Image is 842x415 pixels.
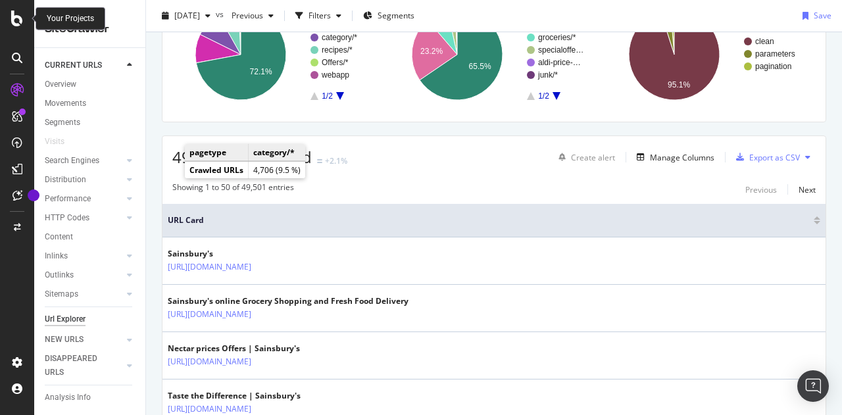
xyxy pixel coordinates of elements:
span: vs [216,9,226,20]
div: Next [799,184,816,195]
text: pagination [755,62,791,71]
div: Url Explorer [45,312,86,326]
a: DISAPPEARED URLS [45,352,123,379]
button: Previous [226,5,279,26]
div: Previous [745,184,777,195]
div: Your Projects [47,13,94,24]
div: Open Intercom Messenger [797,370,829,402]
text: recipes/* [322,45,353,55]
a: Overview [45,78,136,91]
div: Inlinks [45,249,68,263]
div: Outlinks [45,268,74,282]
button: Export as CSV [731,147,800,168]
a: [URL][DOMAIN_NAME] [168,355,251,368]
a: Outlinks [45,268,123,282]
div: DISAPPEARED URLS [45,352,111,379]
div: Sainsbury's online Grocery Shopping and Fresh Food Delivery [168,295,409,307]
div: Content [45,230,73,244]
img: Equal [317,159,322,163]
div: CURRENT URLS [45,59,102,72]
a: Segments [45,116,136,130]
div: Overview [45,78,76,91]
text: specialoffe… [538,45,583,55]
td: Crawled URLs [185,162,249,179]
a: Search Engines [45,154,123,168]
span: Previous [226,10,263,21]
a: Sitemaps [45,287,123,301]
text: clean [755,37,774,46]
text: 65.5% [469,62,491,71]
a: Url Explorer [45,312,136,326]
div: NEW URLS [45,333,84,347]
span: Segments [378,10,414,21]
text: parameters [755,49,795,59]
a: Distribution [45,173,123,187]
text: junk/* [537,70,558,80]
text: category/* [322,33,357,42]
a: Inlinks [45,249,123,263]
a: Movements [45,97,136,110]
span: 49,501 URLs found [172,146,312,168]
div: Manage Columns [650,152,714,163]
div: Export as CSV [749,152,800,163]
div: Tooltip anchor [28,189,39,201]
div: Analysis Info [45,391,91,404]
div: +2.1% [325,155,347,166]
button: Save [797,5,831,26]
div: Sitemaps [45,287,78,301]
button: Segments [358,5,420,26]
span: 2025 Sep. 29th [174,10,200,21]
a: NEW URLS [45,333,123,347]
div: Segments [45,116,80,130]
text: 1/2 [322,91,333,101]
button: [DATE] [157,5,216,26]
button: Create alert [553,147,615,168]
button: Manage Columns [631,149,714,165]
text: Offers/* [322,58,349,67]
a: Content [45,230,136,244]
div: Save [814,10,831,21]
td: category/* [249,144,306,161]
div: Showing 1 to 50 of 49,501 entries [172,182,294,197]
div: Performance [45,192,91,206]
text: aldi-price-… [538,58,581,67]
a: HTTP Codes [45,211,123,225]
text: 23.2% [420,47,443,56]
td: pagetype [185,144,249,161]
text: 72.1% [250,67,272,76]
a: [URL][DOMAIN_NAME] [168,260,251,274]
div: Taste the Difference | Sainsbury's [168,390,309,402]
a: [URL][DOMAIN_NAME] [168,308,251,321]
div: Nectar prices Offers | Sainsbury's [168,343,309,354]
div: Sainsbury's [168,248,309,260]
div: Create alert [571,152,615,163]
a: Analysis Info [45,391,136,404]
text: 95.1% [668,80,690,89]
button: Next [799,182,816,197]
div: Movements [45,97,86,110]
text: webapp [321,70,349,80]
a: Visits [45,135,78,149]
div: Visits [45,135,64,149]
button: Filters [290,5,347,26]
div: Filters [309,10,331,21]
button: Previous [745,182,777,197]
div: HTTP Codes [45,211,89,225]
a: CURRENT URLS [45,59,123,72]
text: 1/2 [538,91,549,101]
div: Search Engines [45,154,99,168]
span: URL Card [168,214,810,226]
td: 4,706 (9.5 %) [249,162,306,179]
div: Distribution [45,173,86,187]
a: Performance [45,192,123,206]
text: groceries/* [538,33,576,42]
